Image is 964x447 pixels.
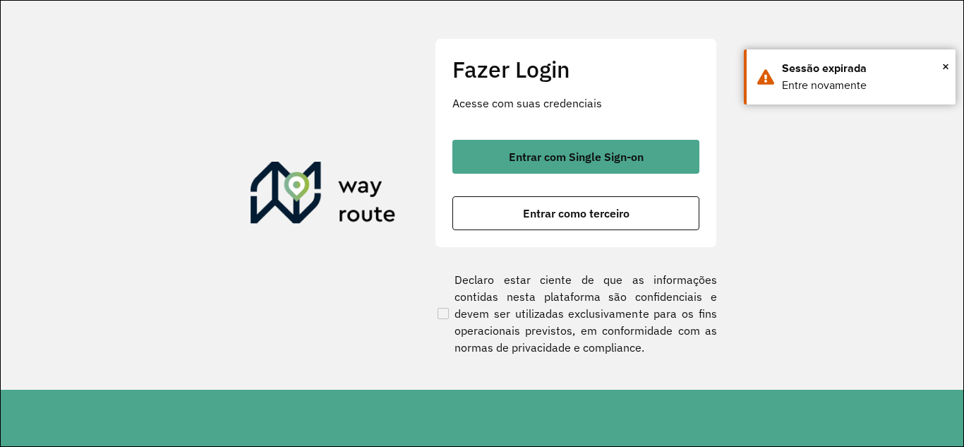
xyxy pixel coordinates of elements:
[782,77,945,94] div: Entre novamente
[942,56,949,77] span: ×
[782,60,945,77] div: Sessão expirada
[509,151,644,162] span: Entrar com Single Sign-on
[435,271,717,356] label: Declaro estar ciente de que as informações contidas nesta plataforma são confidenciais e devem se...
[452,196,699,230] button: button
[452,56,699,83] h2: Fazer Login
[523,208,629,219] span: Entrar como terceiro
[942,56,949,77] button: Close
[251,162,396,230] img: Roteirizador AmbevTech
[452,95,699,112] p: Acesse com suas credenciais
[452,140,699,174] button: button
